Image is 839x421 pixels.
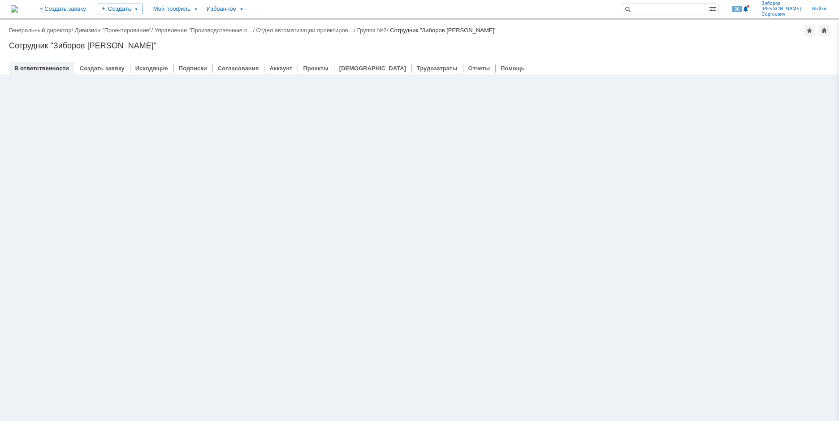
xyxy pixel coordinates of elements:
[97,4,143,14] div: Создать
[709,4,718,13] span: Расширенный поиск
[14,65,69,72] a: В ответственности
[804,25,815,36] div: Добавить в избранное
[269,65,292,72] a: Аккаунт
[179,65,207,72] a: Подписки
[339,65,406,72] a: [DEMOGRAPHIC_DATA]
[303,65,328,72] a: Проекты
[11,5,18,13] a: Перейти на домашнюю страницу
[357,27,390,34] div: /
[11,5,18,13] img: logo
[417,65,458,72] a: Трудозатраты
[761,6,801,12] span: [PERSON_NAME]
[80,65,125,72] a: Создать заявку
[468,65,490,72] a: Отчеты
[761,1,801,6] span: Зиборов
[761,12,801,17] span: Сергеевич
[256,27,354,34] a: Отдел автоматизации проектиров…
[501,65,524,72] a: Помощь
[155,27,256,34] div: /
[390,27,497,34] div: Сотрудник "Зиборов [PERSON_NAME]"
[732,6,742,12] span: 36
[135,65,168,72] a: Исходящие
[9,27,75,34] div: /
[75,27,155,34] div: /
[256,27,357,34] div: /
[75,27,151,34] a: Дивизион "Проектирование"
[357,27,387,34] a: Группа №2
[819,25,830,36] div: Сделать домашней страницей
[9,27,71,34] a: Генеральный директор
[218,65,259,72] a: Согласования
[155,27,253,34] a: Управление "Производственные с…
[9,41,830,50] div: Сотрудник "Зиборов [PERSON_NAME]"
